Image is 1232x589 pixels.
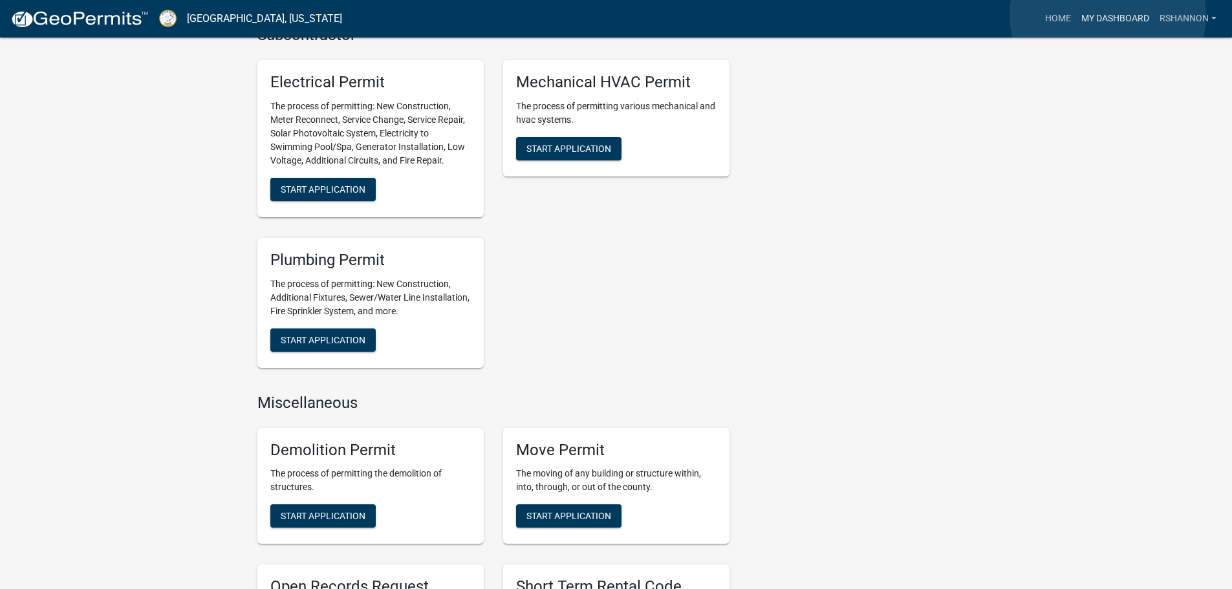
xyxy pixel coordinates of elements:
a: [GEOGRAPHIC_DATA], [US_STATE] [187,8,342,30]
button: Start Application [516,137,621,160]
p: The process of permitting: New Construction, Meter Reconnect, Service Change, Service Repair, Sol... [270,100,471,167]
span: Start Application [281,184,365,195]
a: rshannon [1154,6,1222,31]
button: Start Application [516,504,621,528]
button: Start Application [270,504,376,528]
button: Start Application [270,178,376,201]
h5: Demolition Permit [270,441,471,460]
p: The process of permitting the demolition of structures. [270,467,471,494]
img: Putnam County, Georgia [159,10,177,27]
h4: Miscellaneous [257,394,729,412]
span: Start Application [281,334,365,345]
h5: Plumbing Permit [270,251,471,270]
button: Start Application [270,328,376,352]
h5: Electrical Permit [270,73,471,92]
a: Home [1040,6,1076,31]
p: The moving of any building or structure within, into, through, or out of the county. [516,467,717,494]
a: My Dashboard [1076,6,1154,31]
span: Start Application [281,511,365,521]
span: Start Application [526,511,611,521]
p: The process of permitting: New Construction, Additional Fixtures, Sewer/Water Line Installation, ... [270,277,471,318]
h5: Move Permit [516,441,717,460]
span: Start Application [526,144,611,154]
h5: Mechanical HVAC Permit [516,73,717,92]
p: The process of permitting various mechanical and hvac systems. [516,100,717,127]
